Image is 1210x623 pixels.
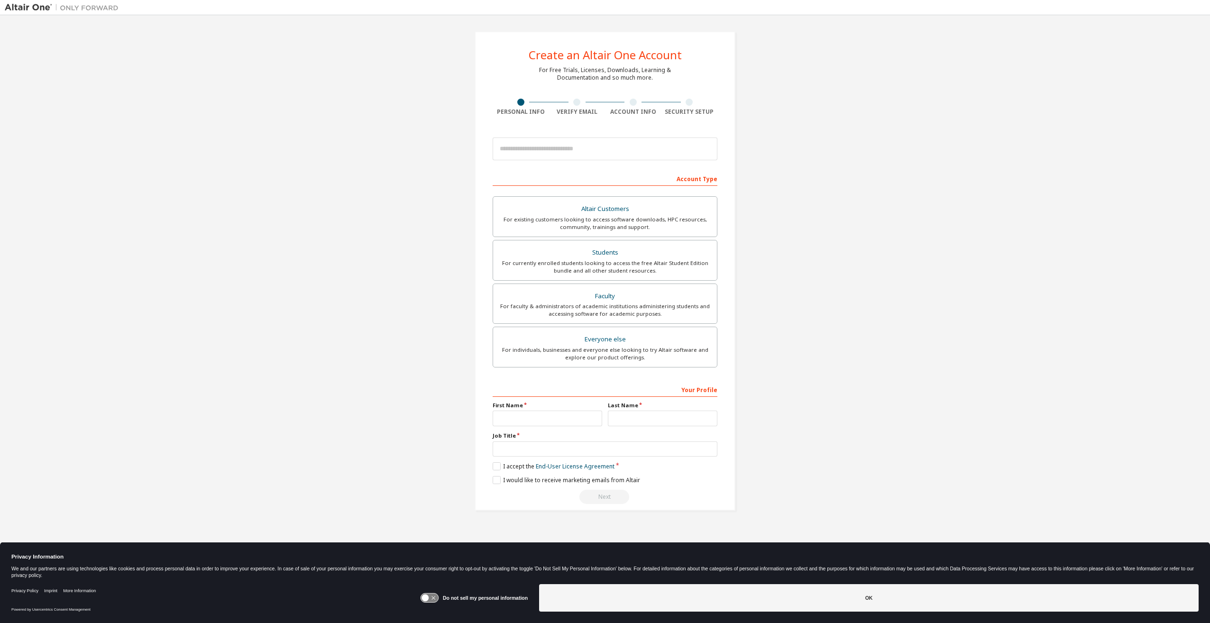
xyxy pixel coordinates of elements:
[549,108,605,116] div: Verify Email
[608,402,717,409] label: Last Name
[493,108,549,116] div: Personal Info
[499,302,711,318] div: For faculty & administrators of academic institutions administering students and accessing softwa...
[499,216,711,231] div: For existing customers looking to access software downloads, HPC resources, community, trainings ...
[493,462,614,470] label: I accept the
[493,476,640,484] label: I would like to receive marketing emails from Altair
[536,462,614,470] a: End-User License Agreement
[493,171,717,186] div: Account Type
[493,432,717,440] label: Job Title
[539,66,671,82] div: For Free Trials, Licenses, Downloads, Learning & Documentation and so much more.
[499,333,711,346] div: Everyone else
[499,346,711,361] div: For individuals, businesses and everyone else looking to try Altair software and explore our prod...
[5,3,123,12] img: Altair One
[499,290,711,303] div: Faculty
[529,49,682,61] div: Create an Altair One Account
[493,402,602,409] label: First Name
[493,490,717,504] div: Read and acccept EULA to continue
[493,382,717,397] div: Your Profile
[499,246,711,259] div: Students
[661,108,718,116] div: Security Setup
[605,108,661,116] div: Account Info
[499,202,711,216] div: Altair Customers
[499,259,711,275] div: For currently enrolled students looking to access the free Altair Student Edition bundle and all ...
